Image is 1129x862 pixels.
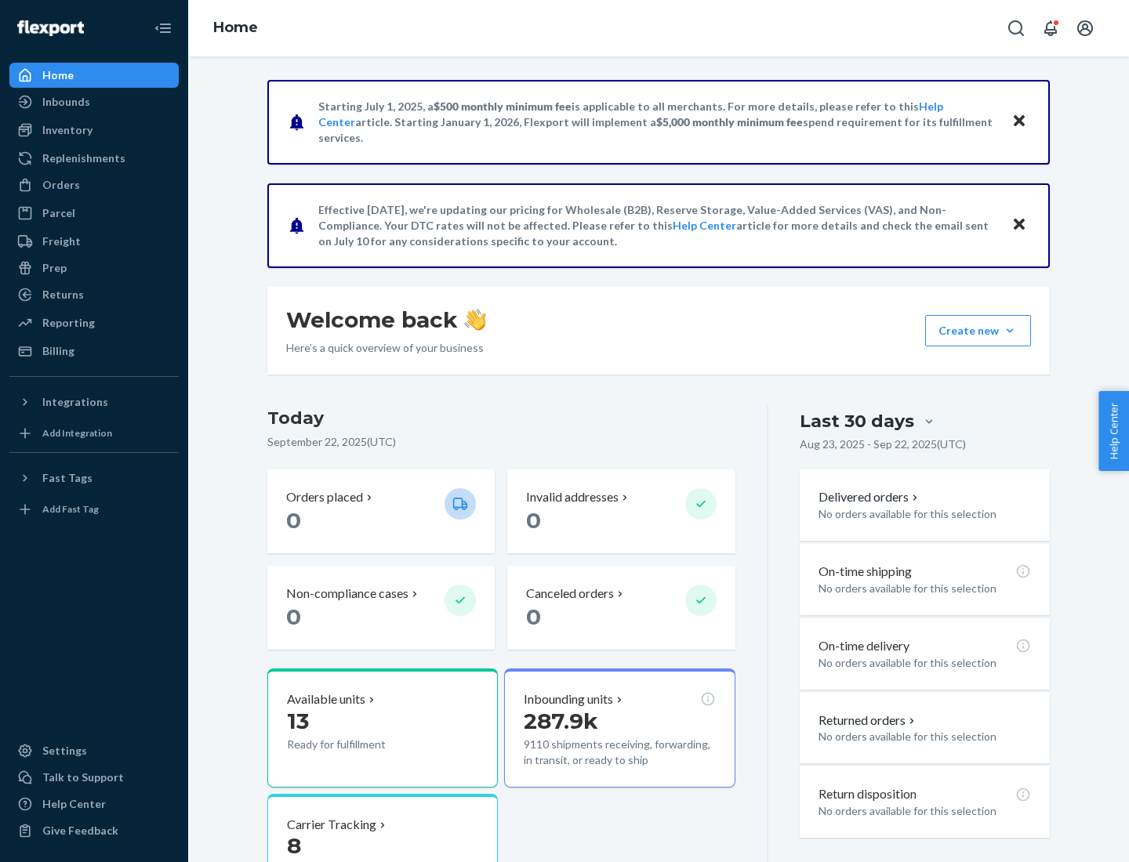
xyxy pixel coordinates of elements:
[17,20,84,36] img: Flexport logo
[9,818,179,843] button: Give Feedback
[434,100,572,113] span: $500 monthly minimum fee
[819,655,1031,671] p: No orders available for this selection
[42,94,90,110] div: Inbounds
[524,737,715,768] p: 9110 shipments receiving, forwarding, in transit, or ready to ship
[526,507,541,534] span: 0
[286,306,486,334] h1: Welcome back
[42,260,67,276] div: Prep
[42,177,80,193] div: Orders
[819,488,921,506] button: Delivered orders
[673,219,736,232] a: Help Center
[504,668,735,788] button: Inbounding units287.9k9110 shipments receiving, forwarding, in transit, or ready to ship
[287,708,309,734] span: 13
[286,603,301,630] span: 0
[9,339,179,364] a: Billing
[819,581,1031,596] p: No orders available for this selection
[9,229,179,254] a: Freight
[9,118,179,143] a: Inventory
[318,99,996,146] p: Starting July 1, 2025, a is applicable to all merchants. For more details, please refer to this a...
[9,465,179,491] button: Fast Tags
[287,737,432,752] p: Ready for fulfillment
[267,566,495,650] button: Non-compliance cases 0
[9,765,179,790] a: Talk to Support
[42,426,112,440] div: Add Integration
[9,738,179,763] a: Settings
[287,816,376,834] p: Carrier Tracking
[9,282,179,307] a: Returns
[42,770,124,785] div: Talk to Support
[42,502,99,516] div: Add Fast Tag
[42,234,81,249] div: Freight
[1098,391,1129,471] button: Help Center
[524,708,598,734] span: 287.9k
[9,255,179,281] a: Prep
[42,67,74,83] div: Home
[819,785,917,803] p: Return disposition
[819,803,1031,819] p: No orders available for this selection
[267,469,495,553] button: Orders placed 0
[464,309,486,331] img: hand-wave emoji
[42,823,118,838] div: Give Feedback
[819,563,912,581] p: On-time shipping
[819,712,918,730] button: Returned orders
[1035,13,1066,44] button: Open notifications
[42,796,106,812] div: Help Center
[213,19,258,36] a: Home
[1009,110,1029,133] button: Close
[819,637,909,655] p: On-time delivery
[9,146,179,171] a: Replenishments
[9,421,179,446] a: Add Integration
[286,585,408,603] p: Non-compliance cases
[42,205,75,221] div: Parcel
[42,343,74,359] div: Billing
[147,13,179,44] button: Close Navigation
[9,389,179,415] button: Integrations
[507,566,735,650] button: Canceled orders 0
[42,743,87,759] div: Settings
[42,315,95,331] div: Reporting
[267,406,735,431] h3: Today
[286,340,486,356] p: Here’s a quick overview of your business
[318,202,996,249] p: Effective [DATE], we're updating our pricing for Wholesale (B2B), Reserve Storage, Value-Added Se...
[9,172,179,197] a: Orders
[287,690,365,708] p: Available units
[526,488,619,506] p: Invalid addresses
[42,122,93,138] div: Inventory
[526,603,541,630] span: 0
[42,287,84,302] div: Returns
[925,315,1031,346] button: Create new
[9,310,179,335] a: Reporting
[656,115,803,129] span: $5,000 monthly minimum fee
[800,436,966,452] p: Aug 23, 2025 - Sep 22, 2025 ( UTC )
[9,89,179,114] a: Inbounds
[286,507,301,534] span: 0
[42,470,93,486] div: Fast Tags
[267,434,735,450] p: September 22, 2025 ( UTC )
[42,150,125,166] div: Replenishments
[819,506,1031,522] p: No orders available for this selection
[524,690,613,708] p: Inbounding units
[9,201,179,226] a: Parcel
[1069,13,1101,44] button: Open account menu
[507,469,735,553] button: Invalid addresses 0
[819,729,1031,744] p: No orders available for this selection
[201,5,270,51] ol: breadcrumbs
[800,409,914,433] div: Last 30 days
[1000,13,1032,44] button: Open Search Box
[42,394,108,410] div: Integrations
[9,791,179,817] a: Help Center
[526,585,614,603] p: Canceled orders
[267,668,498,788] button: Available units13Ready for fulfillment
[287,832,301,859] span: 8
[9,63,179,88] a: Home
[286,488,363,506] p: Orders placed
[9,497,179,522] a: Add Fast Tag
[1009,214,1029,237] button: Close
